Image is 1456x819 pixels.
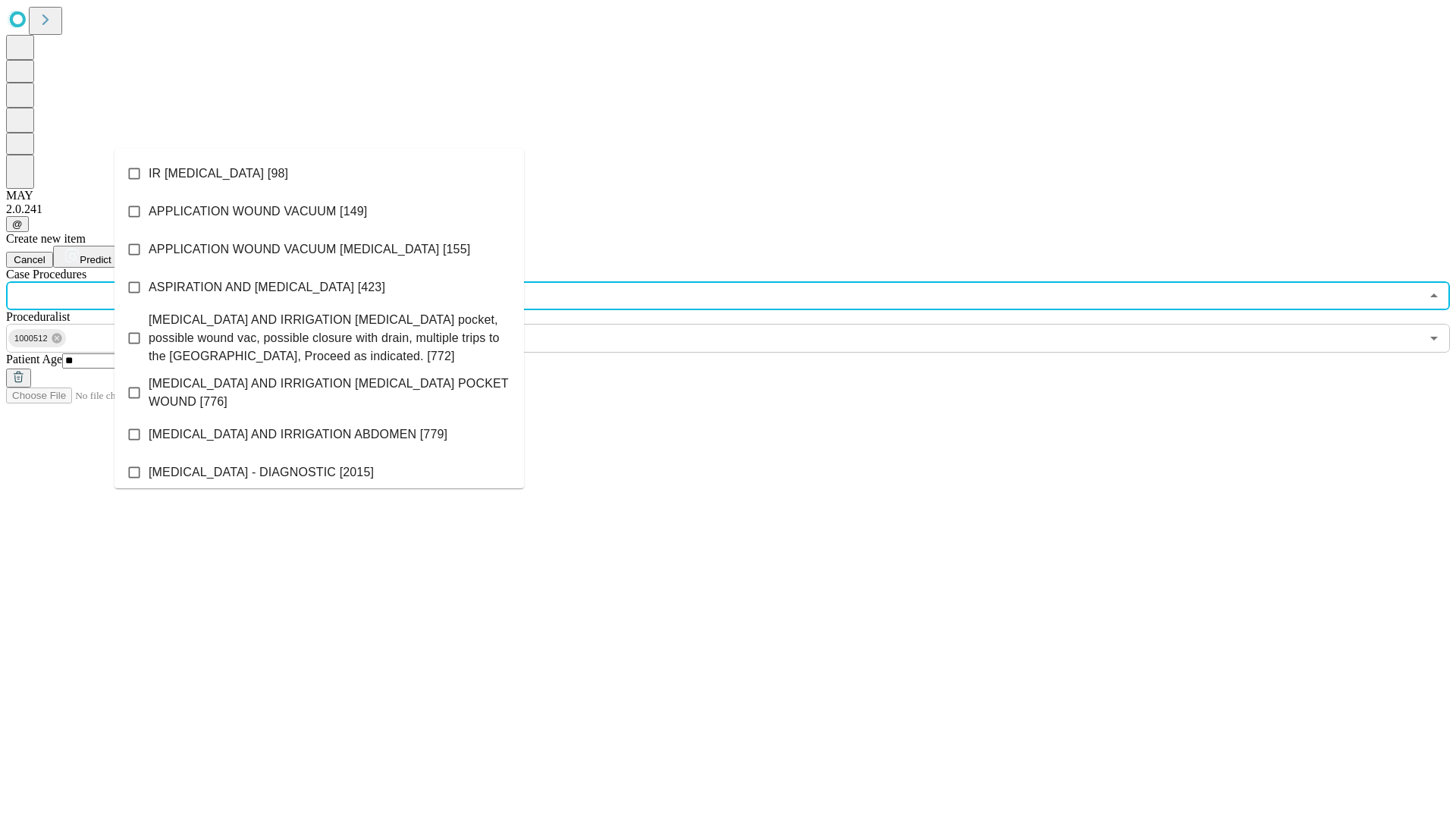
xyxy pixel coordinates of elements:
span: IR [MEDICAL_DATA] [98] [149,165,288,183]
button: Cancel [6,252,53,268]
span: Create new item [6,232,86,245]
span: @ [12,218,23,230]
div: 1000512 [8,329,66,347]
span: Patient Age [6,353,62,366]
button: @ [6,216,29,232]
span: APPLICATION WOUND VACUUM [149] [149,202,367,221]
button: Close [1423,285,1445,306]
span: Proceduralist [6,310,70,323]
div: MAY [6,189,1450,202]
span: 1000512 [8,330,54,347]
span: Scheduled Procedure [6,268,86,281]
button: Predict [53,246,123,268]
span: [MEDICAL_DATA] AND IRRIGATION [MEDICAL_DATA] POCKET WOUND [776] [149,375,512,411]
span: Predict [80,254,111,265]
span: [MEDICAL_DATA] - DIAGNOSTIC [2015] [149,463,374,482]
span: [MEDICAL_DATA] AND IRRIGATION [MEDICAL_DATA] pocket, possible wound vac, possible closure with dr... [149,311,512,366]
span: Cancel [14,254,45,265]
div: 2.0.241 [6,202,1450,216]
span: [MEDICAL_DATA] AND IRRIGATION ABDOMEN [779] [149,425,447,444]
button: Open [1423,328,1445,349]
span: APPLICATION WOUND VACUUM [MEDICAL_DATA] [155] [149,240,470,259]
span: ASPIRATION AND [MEDICAL_DATA] [423] [149,278,385,297]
